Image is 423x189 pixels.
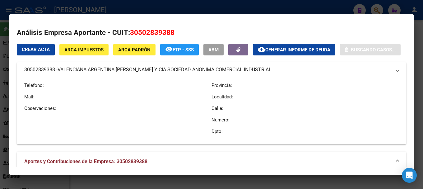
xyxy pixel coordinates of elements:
button: Buscando casos... [340,44,401,55]
button: ARCA Padrón [113,44,156,55]
span: ARCA Padrón [118,47,151,53]
p: Numero: [211,116,399,123]
p: Telefono: [24,82,211,89]
p: Provincia: [211,82,399,89]
mat-expansion-panel-header: Aportes y Contribuciones de la Empresa: 30502839388 [17,152,406,172]
mat-panel-title: 30502839388 - [24,66,391,73]
span: Aportes y Contribuciones de la Empresa: 30502839388 [24,158,147,164]
span: VALENCIANA ARGENTINA [PERSON_NAME] Y CIA SOCIEDAD ANONIMA COMERCIAL INDUSTRIAL [58,66,272,73]
span: 30502839388 [130,28,174,36]
span: FTP - SSS [173,47,194,53]
button: FTP - SSS [160,44,199,55]
mat-icon: cloud_download [258,45,265,53]
button: ABM [203,44,224,55]
div: Open Intercom Messenger [402,168,417,183]
h2: Análisis Empresa Aportante - CUIT: [17,27,406,38]
p: Mail: [24,93,211,100]
p: Observaciones: [24,105,211,112]
p: Calle: [211,105,399,112]
button: Crear Acta [17,44,55,55]
span: Generar informe de deuda [265,47,330,53]
mat-expansion-panel-header: 30502839388 -VALENCIANA ARGENTINA [PERSON_NAME] Y CIA SOCIEDAD ANONIMA COMERCIAL INDUSTRIAL [17,62,406,77]
div: 30502839388 -VALENCIANA ARGENTINA [PERSON_NAME] Y CIA SOCIEDAD ANONIMA COMERCIAL INDUSTRIAL [17,77,406,144]
span: ARCA Impuestos [64,47,104,53]
button: ARCA Impuestos [59,44,109,55]
mat-icon: remove_red_eye [165,45,173,53]
span: ABM [208,47,219,53]
p: Localidad: [211,93,399,100]
span: Buscando casos... [351,47,396,53]
p: Dpto: [211,128,399,135]
span: Crear Acta [22,47,50,52]
button: Generar informe de deuda [253,44,335,55]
